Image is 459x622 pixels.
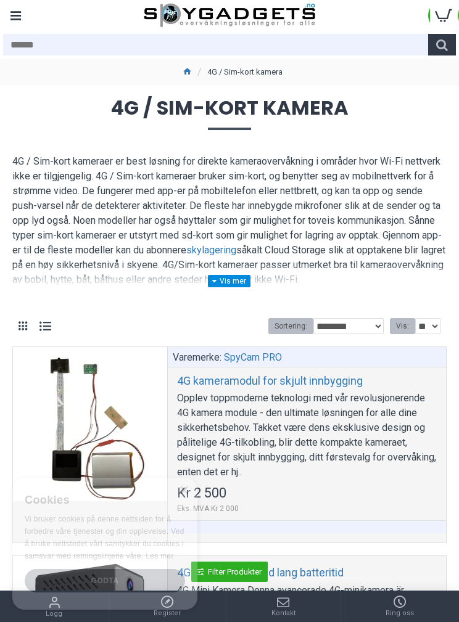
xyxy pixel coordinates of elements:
a: 4G kameramodul for skjult innbygging [13,347,167,501]
span: Logg [46,609,62,620]
a: SpyCam PRO [224,350,282,365]
span: Kontakt [271,608,296,619]
div: Godta [25,569,185,592]
a: skylagering [186,243,236,258]
img: SpyGadgets.no [144,3,315,28]
div: Opplev toppmoderne teknologi med vår revolusjonerende 4G kamera module - den ultimate løsningen f... [177,391,437,480]
span: Eks. MVA:Kr 2 000 [177,503,239,514]
span: Register [154,608,181,619]
div: Close [179,486,188,496]
a: Filter Produkter [191,562,268,582]
a: Les mer, opens a new window [146,552,173,560]
label: Sortering: [268,318,313,334]
a: Kontakt [226,591,341,622]
p: 4G / Sim-kort kameraer er best løsning for direkte kameraovervåkning i områder hvor Wi-Fi nettver... [12,154,447,287]
div: Cookies [25,487,177,514]
a: 4G kameramodul for skjult innbygging [177,374,363,388]
span: Ring oss [386,608,414,619]
label: Vis: [390,318,415,334]
span: Varemerke: [173,350,221,365]
span: Kr 2 500 [177,486,226,500]
span: 4G / Sim-kort kamera [12,98,447,129]
span: Vi bruker cookies på denne nettsiden for å forbedre våre tjenester og din opplevelse. Ved å bruke... [25,515,184,560]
